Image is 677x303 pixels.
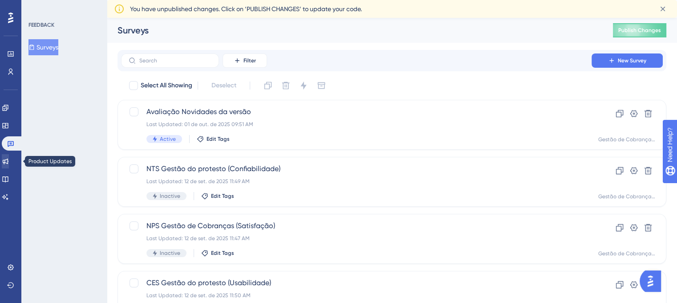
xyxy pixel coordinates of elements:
span: Need Help? [21,2,56,13]
span: CES Gestão do protesto (Usabilidade) [146,278,566,288]
button: Filter [223,53,267,68]
div: Last Updated: 01 de out. de 2025 09:51 AM [146,121,566,128]
span: New Survey [618,57,646,64]
div: Last Updated: 12 de set. de 2025 11:47 AM [146,235,566,242]
input: Search [139,57,211,64]
div: Last Updated: 12 de set. de 2025 11:50 AM [146,292,566,299]
span: NTS Gestão do protesto (Confiabilidade) [146,164,566,174]
div: Last Updated: 12 de set. de 2025 11:49 AM [146,178,566,185]
div: Gestão de Cobranças - Painel [598,193,655,200]
span: Select All Showing [141,80,192,91]
span: Edit Tags [211,250,234,257]
button: Publish Changes [613,23,666,37]
span: Deselect [211,80,236,91]
span: Filter [243,57,256,64]
div: FEEDBACK [28,21,54,29]
button: Surveys [28,39,58,55]
span: Edit Tags [211,192,234,200]
span: Inactive [160,192,180,200]
button: Edit Tags [197,135,230,143]
button: Edit Tags [201,250,234,257]
iframe: UserGuiding AI Assistant Launcher [640,268,666,295]
button: Edit Tags [201,192,234,200]
span: You have unpublished changes. Click on ‘PUBLISH CHANGES’ to update your code. [130,4,362,14]
div: Surveys [118,24,591,37]
span: Inactive [160,250,180,257]
span: Active [160,135,176,143]
span: Publish Changes [618,27,661,34]
div: Gestão de Cobranças - Painel [598,250,655,257]
span: Avaliação Novidades da versão [146,106,566,117]
button: Deselect [203,78,244,94]
span: Edit Tags [207,135,230,143]
span: NPS Gestão de Cobranças (Satisfação) [146,221,566,231]
div: Gestão de Cobranças - Painel [598,136,655,143]
button: New Survey [592,53,663,68]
